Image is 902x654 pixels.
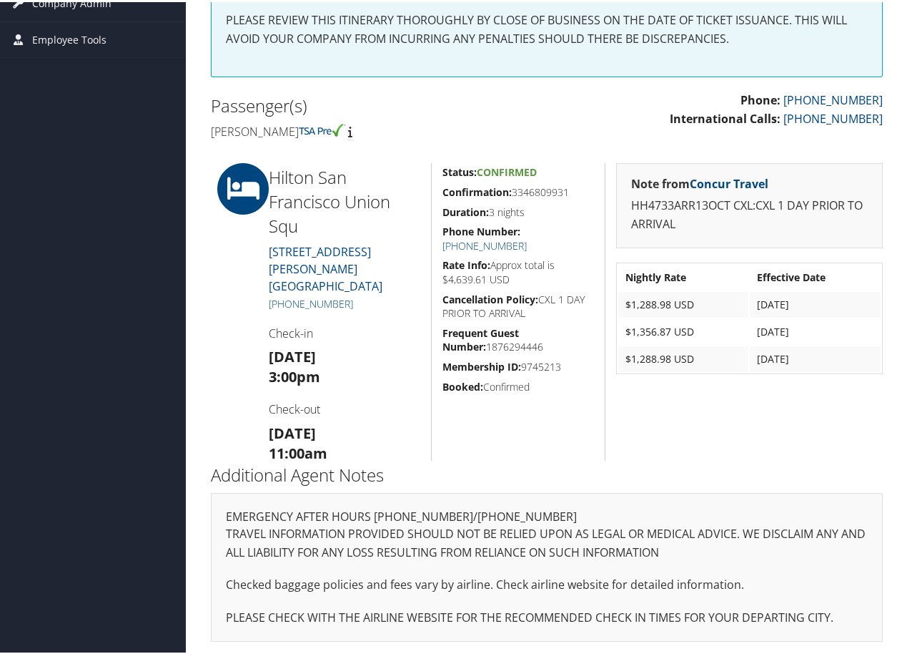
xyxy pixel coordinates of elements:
[618,317,749,343] td: $1,356.87 USD
[269,421,316,441] strong: [DATE]
[783,90,883,106] a: [PHONE_NUMBER]
[690,174,768,190] a: Concur Travel
[442,223,520,236] strong: Phone Number:
[442,203,594,218] h5: 3 nights
[269,365,320,384] strong: 3:00pm
[750,290,881,316] td: [DATE]
[269,441,327,461] strong: 11:00am
[618,344,749,370] td: $1,288.98 USD
[269,242,382,292] a: [STREET_ADDRESS][PERSON_NAME][GEOGRAPHIC_DATA]
[750,317,881,343] td: [DATE]
[226,574,868,592] p: Checked baggage policies and fees vary by airline. Check airline website for detailed information.
[226,523,868,560] p: TRAVEL INFORMATION PROVIDED SHOULD NOT BE RELIED UPON AS LEGAL OR MEDICAL ADVICE. WE DISCLAIM ANY...
[442,324,519,352] strong: Frequent Guest Number:
[631,174,768,190] strong: Note from
[269,399,421,415] h4: Check-out
[269,345,316,364] strong: [DATE]
[442,358,594,372] h5: 9745213
[269,163,421,235] h2: Hilton San Francisco Union Squ
[442,183,512,197] strong: Confirmation:
[618,290,749,316] td: $1,288.98 USD
[442,378,483,391] strong: Booked:
[226,607,868,625] p: PLEASE CHECK WITH THE AIRLINE WEBSITE FOR THE RECOMMENDED CHECK IN TIMES FOR YOUR DEPARTING CITY.
[442,324,594,352] h5: 1876294446
[299,122,345,135] img: tsa-precheck.png
[442,256,490,270] strong: Rate Info:
[442,378,594,392] h5: Confirmed
[783,109,883,125] a: [PHONE_NUMBER]
[269,323,421,339] h4: Check-in
[442,163,477,177] strong: Status:
[211,461,883,485] h2: Additional Agent Notes
[442,237,527,250] a: [PHONE_NUMBER]
[226,9,868,46] p: PLEASE REVIEW THIS ITINERARY THOROUGHLY BY CLOSE OF BUSINESS ON THE DATE OF TICKET ISSUANCE. THIS...
[442,291,538,304] strong: Cancellation Policy:
[670,109,780,125] strong: International Calls:
[442,358,521,371] strong: Membership ID:
[442,256,594,284] h5: Approx total is $4,639.61 USD
[740,90,780,106] strong: Phone:
[211,122,536,137] h4: [PERSON_NAME]
[211,92,536,116] h2: Passenger(s)
[631,195,868,231] p: HH4733ARR13OCT CXL:CXL 1 DAY PRIOR TO ARRIVAL
[442,203,489,217] strong: Duration:
[750,344,881,370] td: [DATE]
[618,263,749,288] th: Nightly Rate
[269,295,353,308] a: [PHONE_NUMBER]
[442,291,594,318] h5: CXL 1 DAY PRIOR TO ARRIVAL
[32,20,106,56] span: Employee Tools
[750,263,881,288] th: Effective Date
[477,163,537,177] span: Confirmed
[442,183,594,197] h5: 3346809931
[211,491,883,640] div: EMERGENCY AFTER HOURS [PHONE_NUMBER]/[PHONE_NUMBER]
